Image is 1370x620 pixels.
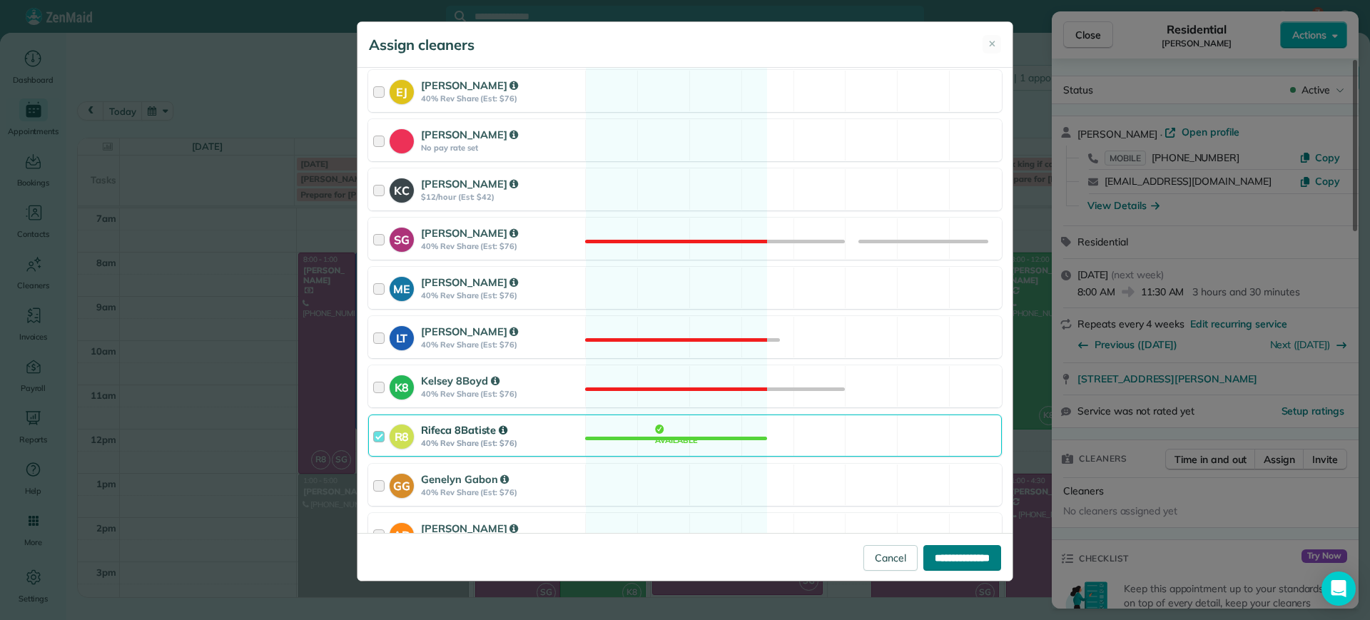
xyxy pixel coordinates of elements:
strong: 40% Rev Share (Est: $76) [421,241,581,251]
strong: 40% Rev Share (Est: $76) [421,438,581,448]
strong: Rifeca 8Batiste [421,423,507,437]
h5: Assign cleaners [369,35,475,55]
strong: KC [390,178,414,199]
strong: Kelsey 8Boyd [421,374,499,387]
strong: K8 [390,375,414,396]
strong: 40% Rev Share (Est: $76) [421,487,581,497]
strong: 40% Rev Share (Est: $76) [421,93,581,103]
strong: R8 [390,425,414,445]
strong: 40% Rev Share (Est: $76) [421,340,581,350]
strong: [PERSON_NAME] [421,78,518,92]
strong: $12/hour (Est: $42) [421,192,581,202]
div: Open Intercom Messenger [1321,571,1356,606]
strong: AD [390,523,414,544]
a: Cancel [863,545,918,571]
strong: [PERSON_NAME] [421,522,518,535]
strong: LT [390,326,414,347]
strong: 40% Rev Share (Est: $76) [421,389,581,399]
strong: [PERSON_NAME] [421,275,518,289]
strong: [PERSON_NAME] [421,226,518,240]
strong: SG [390,228,414,248]
strong: GG [390,474,414,494]
strong: [PERSON_NAME] [421,177,518,190]
strong: [PERSON_NAME] [421,128,518,141]
strong: No pay rate set [421,143,581,153]
span: ✕ [988,37,996,51]
strong: 40% Rev Share (Est: $76) [421,290,581,300]
strong: EJ [390,80,414,101]
strong: Genelyn Gabon [421,472,509,486]
strong: ME [390,277,414,298]
strong: [PERSON_NAME] [421,325,518,338]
